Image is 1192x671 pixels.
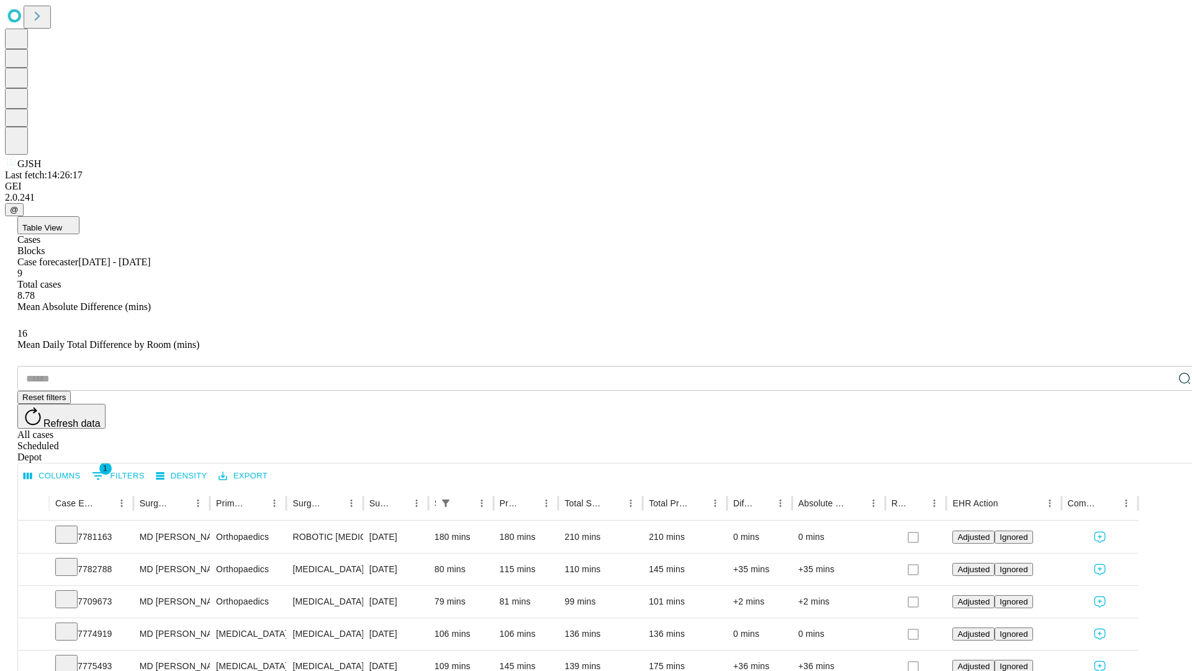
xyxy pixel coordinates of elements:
[5,192,1187,203] div: 2.0.241
[926,495,943,512] button: Menu
[1068,498,1099,508] div: Comments
[17,216,79,234] button: Table View
[500,618,553,650] div: 106 mins
[96,495,113,512] button: Sort
[17,391,71,404] button: Reset filters
[325,495,343,512] button: Sort
[55,586,127,618] div: 7709673
[140,586,204,618] div: MD [PERSON_NAME] [PERSON_NAME] Md
[408,495,425,512] button: Menu
[520,495,538,512] button: Sort
[952,498,998,508] div: EHR Action
[649,618,721,650] div: 136 mins
[292,586,356,618] div: [MEDICAL_DATA] WITH [MEDICAL_DATA] REPAIR
[437,495,454,512] button: Show filters
[473,495,490,512] button: Menu
[369,498,389,508] div: Surgery Date
[24,624,43,646] button: Expand
[649,554,721,585] div: 145 mins
[369,586,422,618] div: [DATE]
[733,618,786,650] div: 0 mins
[17,257,78,267] span: Case forecaster
[5,170,83,180] span: Last fetch: 14:26:17
[24,559,43,581] button: Expand
[1000,565,1027,574] span: Ignored
[952,563,995,576] button: Adjusted
[500,554,553,585] div: 115 mins
[17,290,35,301] span: 8.78
[957,565,990,574] span: Adjusted
[649,521,721,553] div: 210 mins
[995,531,1032,544] button: Ignored
[1000,629,1027,639] span: Ignored
[369,618,422,650] div: [DATE]
[847,495,865,512] button: Sort
[500,586,553,618] div: 81 mins
[89,466,148,486] button: Show filters
[55,498,94,508] div: Case Epic Id
[435,586,487,618] div: 79 mins
[957,532,990,542] span: Adjusted
[43,418,101,429] span: Refresh data
[216,586,280,618] div: Orthopaedics
[538,495,555,512] button: Menu
[564,498,603,508] div: Total Scheduled Duration
[216,554,280,585] div: Orthopaedics
[215,467,271,486] button: Export
[55,554,127,585] div: 7782788
[5,181,1187,192] div: GEI
[172,495,189,512] button: Sort
[216,498,247,508] div: Primary Service
[391,495,408,512] button: Sort
[140,521,204,553] div: MD [PERSON_NAME] [PERSON_NAME] Md
[435,521,487,553] div: 180 mins
[952,531,995,544] button: Adjusted
[754,495,772,512] button: Sort
[798,586,879,618] div: +2 mins
[113,495,130,512] button: Menu
[1100,495,1117,512] button: Sort
[140,618,204,650] div: MD [PERSON_NAME] E Md
[292,618,356,650] div: [MEDICAL_DATA]
[957,597,990,606] span: Adjusted
[605,495,622,512] button: Sort
[865,495,882,512] button: Menu
[369,521,422,553] div: [DATE]
[216,618,280,650] div: [MEDICAL_DATA]
[500,521,553,553] div: 180 mins
[55,618,127,650] div: 7774919
[733,554,786,585] div: +35 mins
[17,328,27,339] span: 16
[733,498,753,508] div: Difference
[564,521,636,553] div: 210 mins
[17,158,41,169] span: GJSH
[622,495,639,512] button: Menu
[649,586,721,618] div: 101 mins
[78,257,150,267] span: [DATE] - [DATE]
[24,591,43,613] button: Expand
[689,495,707,512] button: Sort
[153,467,210,486] button: Density
[798,498,846,508] div: Absolute Difference
[1000,662,1027,671] span: Ignored
[707,495,724,512] button: Menu
[564,554,636,585] div: 110 mins
[20,467,84,486] button: Select columns
[564,586,636,618] div: 99 mins
[456,495,473,512] button: Sort
[24,527,43,549] button: Expand
[17,279,61,290] span: Total cases
[952,628,995,641] button: Adjusted
[908,495,926,512] button: Sort
[564,618,636,650] div: 136 mins
[995,563,1032,576] button: Ignored
[5,203,24,216] button: @
[1000,532,1027,542] span: Ignored
[140,498,171,508] div: Surgeon Name
[957,629,990,639] span: Adjusted
[266,495,283,512] button: Menu
[22,223,62,232] span: Table View
[140,554,204,585] div: MD [PERSON_NAME] [PERSON_NAME] Md
[55,521,127,553] div: 7781163
[22,393,66,402] span: Reset filters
